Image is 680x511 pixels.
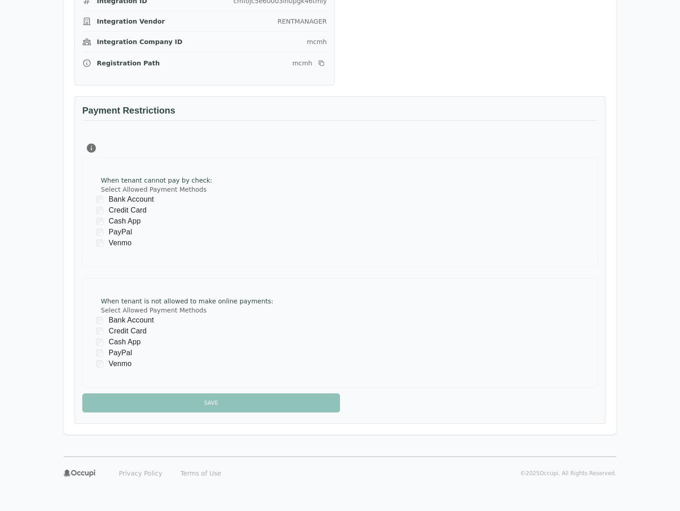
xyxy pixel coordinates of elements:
[97,17,165,26] span: Integration Vendor
[96,228,103,236] input: PayPal
[109,227,132,238] span: PayPal
[96,317,103,324] input: Bank Account
[109,238,132,248] span: Venmo
[109,315,154,326] span: Bank Account
[114,466,168,481] a: Privacy Policy
[96,218,103,225] input: Cash App
[96,239,103,247] input: Venmo
[101,306,273,315] label: Select Allowed Payment Methods
[278,17,327,26] div: RENTMANAGER
[82,104,598,121] h3: Payment Restrictions
[307,37,327,46] div: mcmh
[109,194,154,205] span: Bank Account
[109,216,141,227] span: Cash App
[520,470,616,477] p: © 2025 Occupi. All Rights Reserved.
[109,347,132,358] span: PayPal
[96,360,103,367] input: Venmo
[109,337,141,347] span: Cash App
[101,176,212,185] div: When tenant cannot pay by check :
[96,207,103,214] input: Credit Card
[96,327,103,335] input: Credit Card
[316,58,327,69] button: Copy registration link
[101,185,212,194] label: Select Allowed Payment Methods
[96,349,103,357] input: PayPal
[109,358,132,369] span: Venmo
[97,59,160,68] span: Registration Path
[175,466,227,481] a: Terms of Use
[97,37,182,46] span: Integration Company ID
[96,196,103,203] input: Bank Account
[109,326,146,337] span: Credit Card
[96,338,103,346] input: Cash App
[109,205,146,216] span: Credit Card
[292,59,312,68] div: mcmh
[101,297,273,306] div: When tenant is not allowed to make online payments :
